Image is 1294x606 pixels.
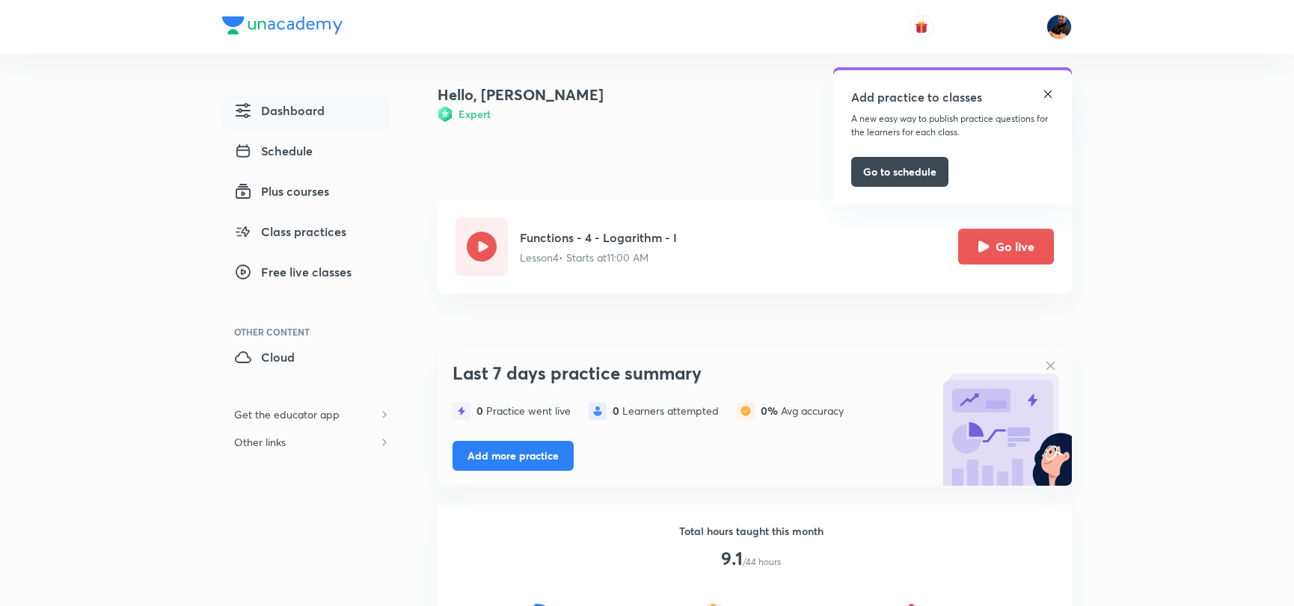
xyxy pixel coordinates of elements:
[222,401,352,428] h6: Get the educator app
[453,402,470,420] img: statistics
[476,404,486,418] span: 0
[613,404,622,418] span: 0
[910,15,933,39] button: avatar
[438,84,604,106] h4: Hello, [PERSON_NAME]
[234,348,295,366] span: Cloud
[459,106,491,122] h6: Expert
[234,223,346,241] span: Class practices
[453,441,574,471] button: Add more practice
[613,405,719,417] div: Learners attempted
[222,16,343,38] a: Company Logo
[915,20,928,34] img: avatar
[234,142,313,160] span: Schedule
[520,229,677,247] h5: Functions - 4 - Logarithm - I
[1161,548,1278,590] iframe: Help widget launcher
[234,327,390,336] div: Other Content
[520,250,677,265] p: Lesson 4 • Starts at 11:00 AM
[438,106,453,122] img: Badge
[589,402,607,420] img: statistics
[234,182,329,200] span: Plus courses
[222,176,390,211] a: Plus courses
[851,88,982,106] h5: Add practice to classes
[937,351,1072,486] img: bg
[1046,14,1072,40] img: Saral Nashier
[743,555,781,569] p: /44 hours
[234,102,325,120] span: Dashboard
[737,402,755,420] img: statistics
[222,342,390,377] a: Cloud
[761,405,844,417] div: Avg accuracy
[234,263,352,281] span: Free live classes
[222,217,390,251] a: Class practices
[761,404,781,418] span: 0%
[851,157,948,187] button: Go to schedule
[222,136,390,170] a: Schedule
[222,96,390,130] a: Dashboard
[476,405,571,417] div: Practice went live
[721,548,743,569] h3: 9.1
[222,428,298,456] h6: Other links
[851,112,1054,139] p: A new easy way to publish practice questions for the learners for each class.
[222,257,390,291] a: Free live classes
[958,229,1054,265] button: Go live
[679,523,824,539] h6: Total hours taught this month
[453,362,930,384] h3: Last 7 days practice summary
[222,16,343,34] img: Company Logo
[1042,88,1054,100] img: close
